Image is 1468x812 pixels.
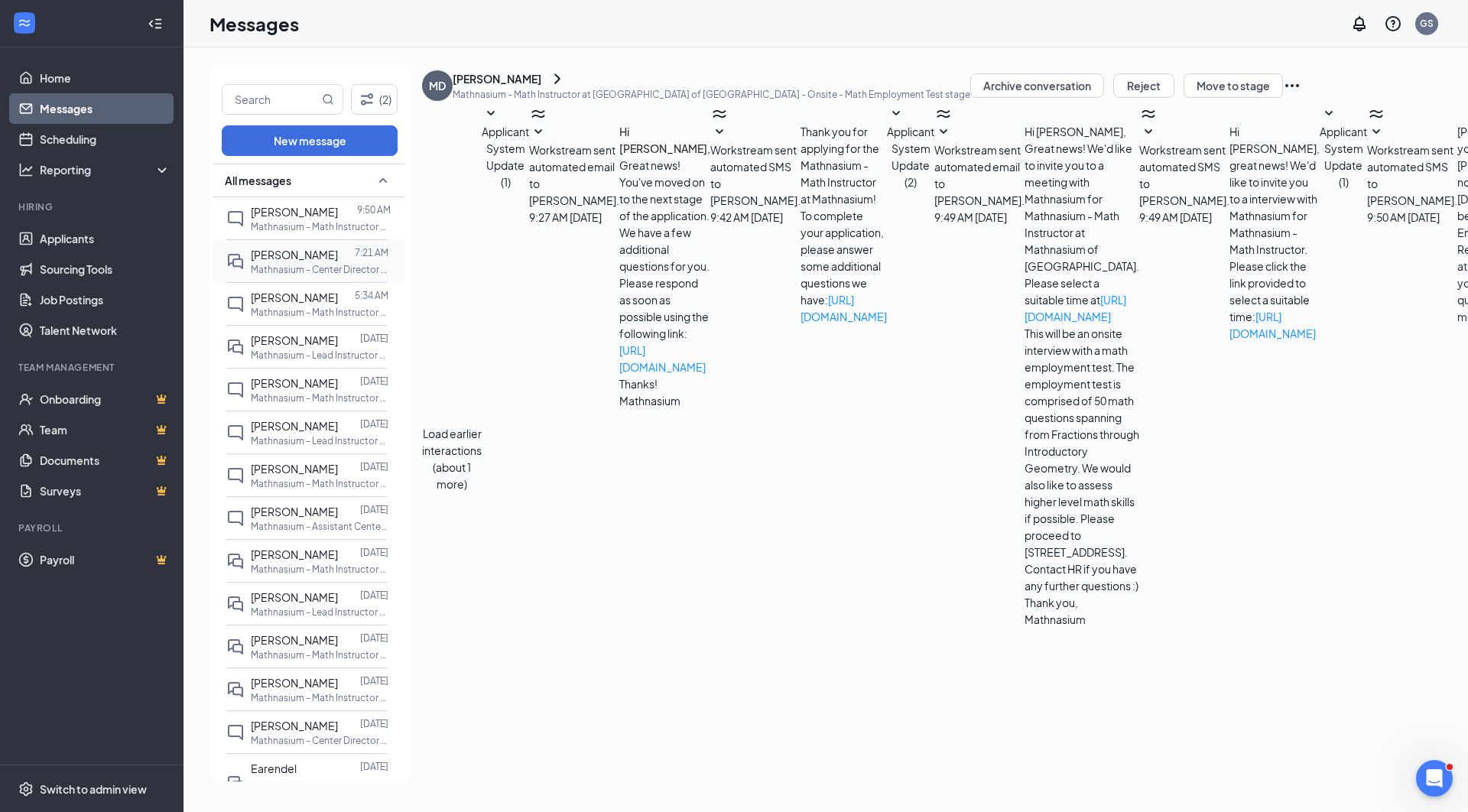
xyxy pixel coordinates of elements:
a: Scheduling [40,124,171,154]
svg: DoubleChat [226,552,245,570]
svg: DoubleChat [226,595,245,613]
div: [PERSON_NAME] [453,71,541,86]
p: Mathnasium - Center Director at Mathnasium of [GEOGRAPHIC_DATA] [251,734,388,747]
span: All messages [225,173,291,188]
button: New message [222,125,398,156]
p: [DATE] [360,717,388,730]
p: We have a few additional questions for you. Please respond as soon as possible using the followin... [619,224,710,342]
a: Home [40,63,171,93]
svg: SmallChevronDown [529,123,547,141]
p: Mathnasium [1025,611,1139,628]
p: Mathnasium - Center Director at Mathnasium of [GEOGRAPHIC_DATA] [251,263,388,276]
p: Great news! You've moved on to the next stage of the application. [619,157,710,224]
span: [PERSON_NAME] [251,333,338,347]
a: Sourcing Tools [40,254,171,284]
svg: DoubleChat [226,252,245,271]
svg: Settings [18,781,34,797]
p: 9:50 AM [357,203,391,216]
p: 7:21 AM [355,246,388,259]
p: Mathnasium - Lead Instructor at Mathnasium of [GEOGRAPHIC_DATA] [251,606,388,619]
span: [PERSON_NAME] [251,291,338,304]
button: SmallChevronDownApplicant System Update (2) [887,105,934,190]
p: Mathnasium - Assistant Center Director at [GEOGRAPHIC_DATA] [251,520,388,533]
span: [DATE] 9:27 AM [529,209,602,226]
svg: WorkstreamLogo [710,105,729,123]
svg: ChatInactive [226,295,245,313]
p: [DATE] [360,760,388,773]
svg: WorkstreamLogo [1139,105,1158,123]
p: Mathnasium - Math Instructor at Mathnasium of [GEOGRAPHIC_DATA] [251,648,388,661]
svg: Analysis [18,162,34,177]
svg: ChatInactive [226,381,245,399]
svg: Filter [358,90,376,109]
span: Workstream sent automated SMS to [PERSON_NAME]. [1139,143,1229,207]
a: OnboardingCrown [40,384,171,414]
a: [URL][DOMAIN_NAME] [1229,310,1316,340]
div: Switch to admin view [40,781,147,797]
div: GS [1420,17,1434,30]
p: Hi [PERSON_NAME], [1025,123,1139,140]
svg: ChatInactive [226,424,245,442]
p: Mathnasium - Lead Instructor at Mathnasium of [GEOGRAPHIC_DATA] [251,349,388,362]
p: [DATE] [360,674,388,687]
p: Mathnasium - Math Instructor at [GEOGRAPHIC_DATA] of [GEOGRAPHIC_DATA] [251,220,388,233]
svg: MagnifyingGlass [322,93,334,106]
button: Reject [1113,73,1174,98]
a: [URL][DOMAIN_NAME] [801,293,887,323]
svg: SmallChevronDown [1367,123,1385,141]
span: Hi [PERSON_NAME], great news! We'd like to invite you to a interview with Mathnasium for Mathnasi... [1229,125,1320,340]
span: [DATE] 9:42 AM [710,209,783,226]
span: Workstream sent automated email to [PERSON_NAME]. [529,143,619,207]
p: 5:34 AM [355,289,388,302]
p: [DATE] [360,546,388,559]
p: Mathnasium - Math Instructor at Mathnasium of [GEOGRAPHIC_DATA] [251,563,388,576]
div: Team Management [18,361,167,374]
span: Thank you for applying for the Mathnasium - Math Instructor at Mathnasium! To complete your appli... [801,125,887,323]
span: [PERSON_NAME] [251,419,338,433]
div: Hiring [18,200,167,213]
span: [DATE] 9:50 AM [1367,209,1440,226]
span: [PERSON_NAME] [251,633,338,647]
span: Workstream sent automated SMS to [PERSON_NAME]. [1367,143,1457,207]
span: [PERSON_NAME] [251,205,338,219]
span: [PERSON_NAME] [251,590,338,604]
p: Mathnasium - Math Instructor at Mathnasium of [GEOGRAPHIC_DATA] [251,691,388,704]
span: [PERSON_NAME] [251,547,338,561]
span: Workstream sent automated email to [PERSON_NAME]. [934,143,1025,207]
svg: SmallChevronDown [1139,123,1158,141]
p: [DATE] [360,332,388,345]
button: SmallChevronDownApplicant System Update (1) [482,105,529,190]
button: ChevronRight [548,70,567,88]
a: Messages [40,93,171,124]
p: [DATE] [360,632,388,645]
span: Applicant System Update (2) [887,125,934,189]
a: PayrollCrown [40,544,171,575]
p: Mathnasium - Math Instructor at [GEOGRAPHIC_DATA] of [GEOGRAPHIC_DATA] [251,306,388,319]
svg: Collapse [148,16,163,31]
svg: Notifications [1350,15,1369,33]
p: [DATE] [360,503,388,516]
svg: WorkstreamLogo [934,105,953,123]
svg: ChatInactive [226,209,245,228]
p: Mathnasium - Lead Instructor at [GEOGRAPHIC_DATA] of [GEOGRAPHIC_DATA] [251,434,388,447]
span: Applicant System Update (1) [1320,125,1367,189]
iframe: Intercom live chat [1416,760,1453,797]
svg: SmallChevronDown [482,105,500,123]
button: SmallChevronDownApplicant System Update (1) [1320,105,1367,190]
p: Mathnasium - Math Instructor at [GEOGRAPHIC_DATA] of [GEOGRAPHIC_DATA] - Onsite - Math Employment... [453,88,970,101]
span: [PERSON_NAME] [251,376,338,390]
p: [DATE] [360,589,388,602]
h1: Messages [209,11,299,37]
p: This will be an onsite interview with a math employment test. The employment test is comprised of... [1025,325,1139,594]
svg: SmallChevronDown [934,123,953,141]
div: MD [429,78,446,93]
a: Applicants [40,223,171,254]
span: [DATE] 9:49 AM [934,209,1007,226]
svg: QuestionInfo [1384,15,1402,33]
button: Filter (2) [351,84,398,115]
a: Talent Network [40,315,171,346]
a: SurveysCrown [40,476,171,506]
span: [PERSON_NAME] [251,248,338,261]
svg: ChatInactive [226,723,245,742]
p: Thank you, [1025,594,1139,611]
